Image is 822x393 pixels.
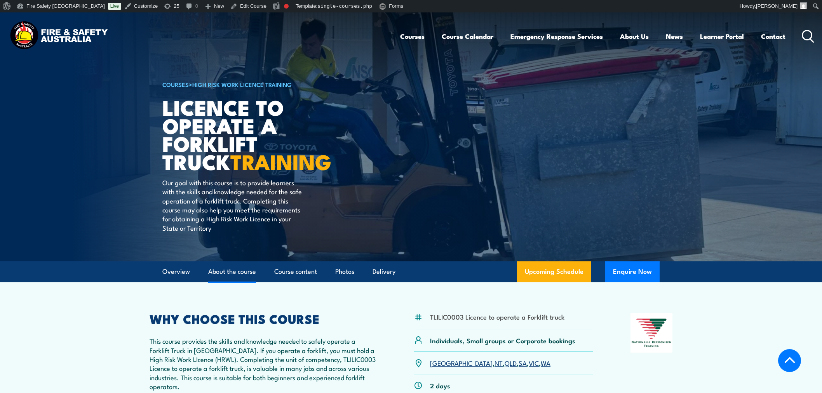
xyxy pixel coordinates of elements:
a: VIC [529,358,539,367]
p: Our goal with this course is to provide learners with the skills and knowledge needed for the saf... [162,178,304,232]
a: SA [519,358,527,367]
img: Nationally Recognised Training logo. [630,313,672,353]
a: Upcoming Schedule [517,261,591,282]
span: single-courses.php [317,3,372,9]
strong: TRAINING [230,145,331,177]
li: TLILIC0003 Licence to operate a Forklift truck [430,312,564,321]
a: Course content [274,261,317,282]
a: Course Calendar [442,26,493,47]
a: Delivery [373,261,395,282]
a: About Us [620,26,649,47]
p: Individuals, Small groups or Corporate bookings [430,336,575,345]
a: High Risk Work Licence Training [192,80,292,89]
div: Focus keyphrase not set [284,4,289,9]
a: Learner Portal [700,26,744,47]
a: Contact [761,26,785,47]
a: NT [495,358,503,367]
a: QLD [505,358,517,367]
a: Emergency Response Services [510,26,603,47]
h6: > [162,80,354,89]
a: Live [108,3,121,10]
span: [PERSON_NAME] [756,3,798,9]
a: Courses [400,26,425,47]
button: Enquire Now [605,261,660,282]
a: COURSES [162,80,189,89]
a: About the course [208,261,256,282]
a: Overview [162,261,190,282]
a: News [666,26,683,47]
h1: Licence to operate a forklift truck [162,98,354,170]
h2: WHY CHOOSE THIS COURSE [150,313,376,324]
p: , , , , , [430,358,550,367]
a: [GEOGRAPHIC_DATA] [430,358,493,367]
a: Photos [335,261,354,282]
p: 2 days [430,381,450,390]
a: WA [541,358,550,367]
